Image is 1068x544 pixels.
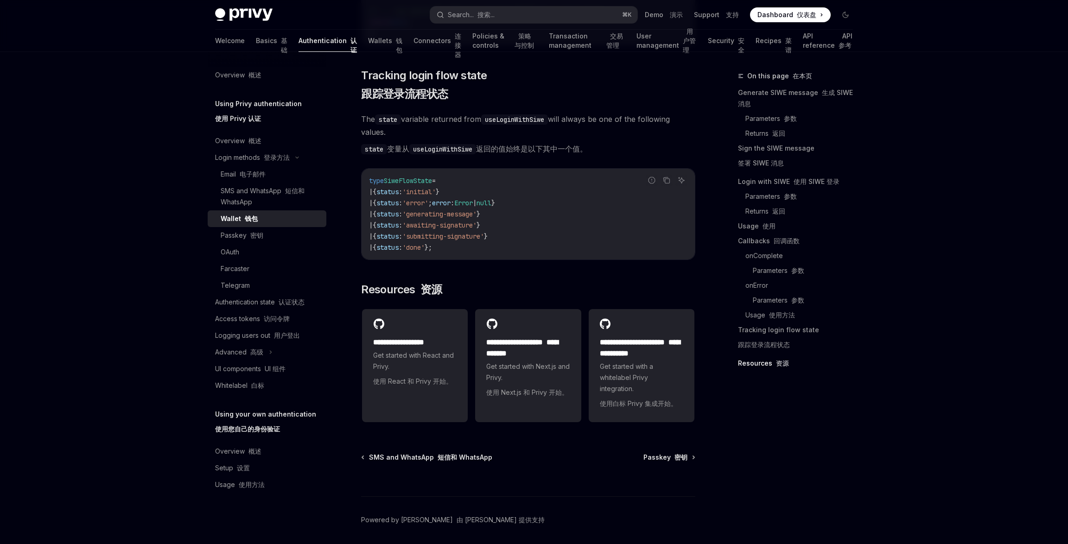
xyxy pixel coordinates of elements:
[438,453,492,461] font: 短信和 WhatsApp
[369,199,373,207] span: |
[399,221,402,229] span: :
[455,32,461,58] font: 连接器
[477,221,480,229] span: }
[215,98,302,128] h5: Using Privy authentication
[399,199,402,207] span: :
[350,37,357,54] font: 认证
[208,210,326,227] a: Wallet 钱包
[373,199,376,207] span: {
[784,192,797,200] font: 参数
[399,232,402,240] span: :
[549,30,625,52] a: Transaction management 交易管理
[473,199,477,207] span: |
[369,210,373,218] span: |
[369,188,373,196] span: |
[221,280,250,291] div: Telegram
[361,515,545,525] a: Powered by [PERSON_NAME] 由 [PERSON_NAME] 提供支持
[477,199,491,207] span: null
[208,294,326,310] a: Authentication state 认证状态
[256,30,287,52] a: Basics 基础
[791,266,804,274] font: 参数
[361,144,587,153] font: 变量从 返回的值始终是以下其中一个值。
[402,232,484,240] span: 'submitting-signature'
[399,210,402,218] span: :
[368,30,402,52] a: Wallets 钱包
[477,11,495,19] font: 搜索...
[399,243,402,252] span: :
[250,231,263,239] font: 密钥
[251,381,264,389] font: 白标
[373,210,376,218] span: {
[448,9,495,20] div: Search...
[738,323,860,356] a: Tracking login flow state跟踪登录流程状态
[409,144,476,154] code: useLoginWithSiwe
[726,11,739,19] font: 支持
[784,114,797,122] font: 参数
[361,87,448,101] font: 跟踪登录流程状态
[774,237,800,245] font: 回调函数
[373,221,376,229] span: {
[361,282,442,297] span: Resources
[753,293,860,308] a: Parameters 参数
[420,283,442,296] font: 资源
[215,347,263,358] div: Advanced
[745,111,860,126] a: Parameters 参数
[636,30,697,52] a: User management 用户管理
[362,453,492,462] a: SMS and WhatsApp 短信和 WhatsApp
[208,67,326,83] a: Overview 概述
[486,388,568,396] font: 使用 Next.js 和 Privy 开始。
[208,361,326,377] a: UI components UI 组件
[428,199,432,207] span: ;
[264,153,290,161] font: 登录方法
[402,188,436,196] span: 'initial'
[215,363,286,374] div: UI components
[413,30,461,52] a: Connectors 连接器
[215,30,245,52] a: Welcome
[375,114,401,125] code: state
[215,425,280,433] font: 使用您自己的身份验证
[376,199,399,207] span: status
[221,247,239,258] div: OAuth
[373,350,457,391] span: Get started with React and Privy.
[248,137,261,145] font: 概述
[208,443,326,460] a: Overview 概述
[384,177,432,185] span: SiweFlowState
[763,222,776,230] font: 使用
[208,310,326,327] a: Access tokens 访问令牌
[208,260,326,277] a: Farcaster
[750,7,831,22] a: Dashboard 仪表盘
[402,199,428,207] span: 'error'
[674,453,687,461] font: 密钥
[215,297,305,308] div: Authentication state
[376,243,399,252] span: status
[683,27,696,54] font: 用户管理
[208,227,326,244] a: Passkey 密钥
[600,399,677,407] font: 使用白标 Privy 集成开始。
[794,177,839,185] font: 使用 SIWE 登录
[215,70,261,81] div: Overview
[376,188,399,196] span: status
[606,32,623,49] font: 交易管理
[803,30,853,52] a: API reference API 参考
[491,199,495,207] span: }
[747,70,812,82] span: On this page
[738,37,744,54] font: 安全
[264,315,290,323] font: 访问令牌
[361,144,387,154] code: state
[797,11,816,19] font: 仪表盘
[675,174,687,186] button: Ask AI
[279,298,305,306] font: 认证状态
[745,248,860,263] a: onComplete
[376,232,399,240] span: status
[376,221,399,229] span: status
[484,232,488,240] span: }
[208,476,326,493] a: Usage 使用方法
[745,126,860,141] a: Returns 返回
[373,243,376,252] span: {
[643,453,694,462] a: Passkey 密钥
[430,6,638,23] button: Search... 搜索...⌘K
[281,37,287,54] font: 基础
[402,210,477,218] span: 'generating-message'
[369,453,492,462] span: SMS and WhatsApp
[369,243,373,252] span: |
